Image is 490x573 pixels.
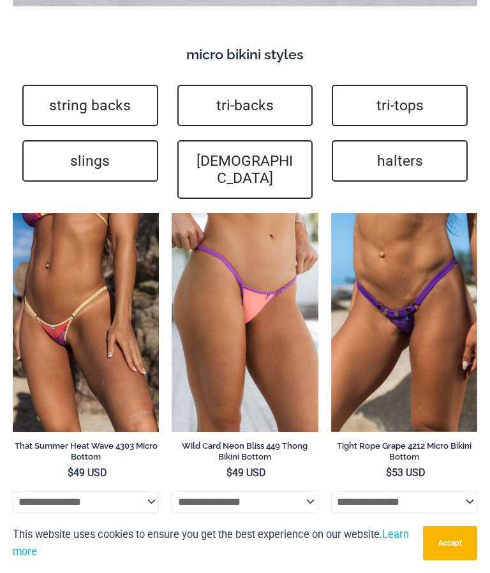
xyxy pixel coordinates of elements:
a: That Summer Heat Wave 4303 Micro Bottom [13,440,159,467]
a: string backs [22,85,158,126]
a: tri-tops [332,85,468,126]
a: That Summer Heat Wave Micro Bottom 01That Summer Heat Wave Micro Bottom 02That Summer Heat Wave M... [13,213,159,432]
h2: Tight Rope Grape 4212 Micro Bikini Bottom [331,440,477,462]
a: halters [332,140,468,182]
a: [DEMOGRAPHIC_DATA] [177,140,313,199]
span: $ [226,467,232,479]
bdi: 53 USD [386,467,426,479]
h4: micro bikini styles [13,46,477,62]
bdi: 49 USD [226,467,266,479]
p: This website uses cookies to ensure you get the best experience on our website. [13,526,413,560]
bdi: 49 USD [68,467,107,479]
a: Wild Card Neon Bliss 449 Thong Bikini Bottom [172,440,318,467]
img: Wild Card Neon Bliss 449 Thong 01 [172,213,318,432]
img: That Summer Heat Wave Micro Bottom 01 [13,213,159,432]
h2: That Summer Heat Wave 4303 Micro Bottom [13,440,159,462]
span: $ [68,467,73,479]
a: Tight Rope Grape 4212 Micro Bikini Bottom [331,440,477,467]
a: tri-backs [177,85,313,126]
a: Wild Card Neon Bliss 449 Thong 01Wild Card Neon Bliss 449 Thong 02Wild Card Neon Bliss 449 Thong 02 [172,213,318,432]
a: slings [22,140,158,182]
span: $ [386,467,392,479]
a: Learn more [13,528,409,558]
img: Tight Rope Grape 4212 Micro Bottom 01 [331,213,477,432]
a: Tight Rope Grape 4212 Micro Bottom 01Tight Rope Grape 4212 Micro Bottom 02Tight Rope Grape 4212 M... [331,213,477,432]
h2: Wild Card Neon Bliss 449 Thong Bikini Bottom [172,440,318,462]
button: Accept [423,526,477,560]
